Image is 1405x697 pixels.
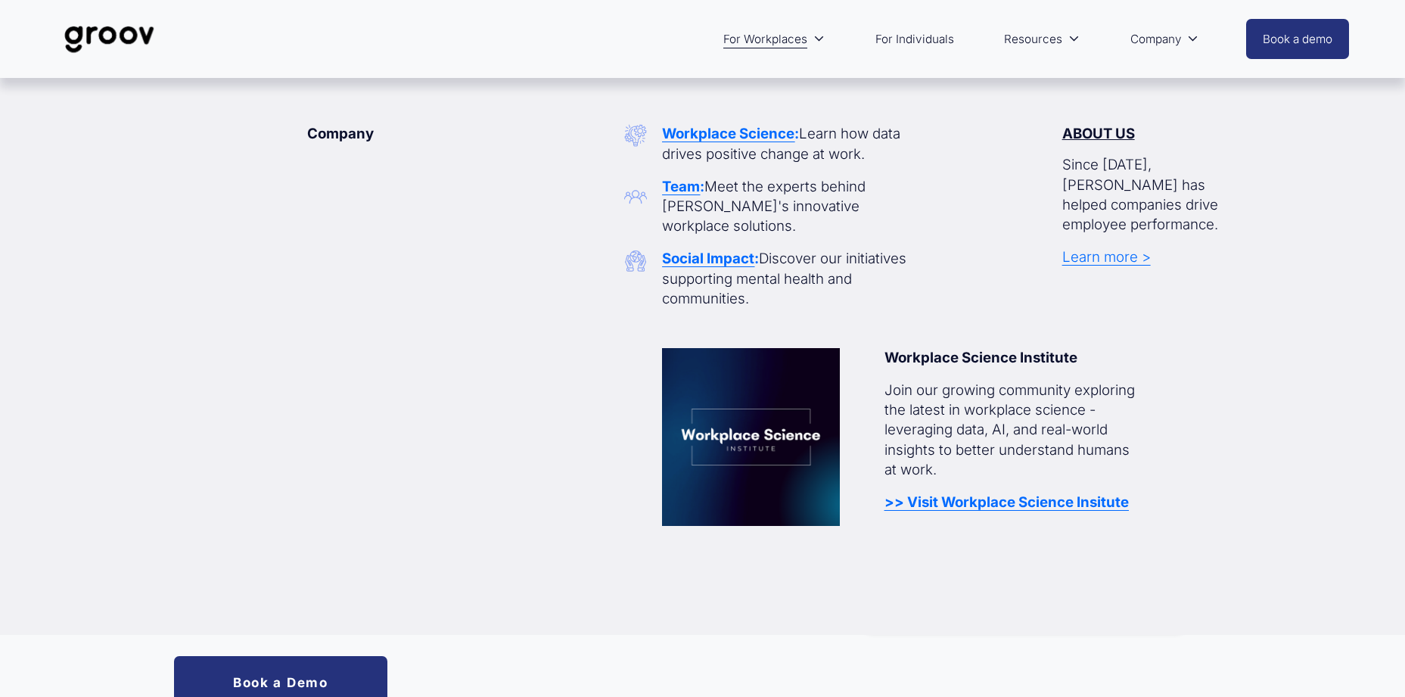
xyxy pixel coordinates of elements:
strong: ABOUT US [1062,125,1135,142]
strong: : [794,125,799,142]
strong: : [754,250,759,267]
p: Since [DATE], [PERSON_NAME] has helped companies drive employee performance. [1062,155,1232,235]
strong: Workplace Science Institute [884,349,1077,366]
p: Meet the experts behind [PERSON_NAME]'s innovative workplace solutions. [662,177,920,237]
a: folder dropdown [716,21,832,58]
a: Social Impact [662,250,754,267]
a: Team [662,178,700,195]
span: For Workplaces [723,29,807,50]
a: Book a demo [1246,19,1349,59]
a: >> Visit Workplace Science Insitute [884,493,1129,511]
a: folder dropdown [1123,21,1207,58]
strong: : [700,178,704,195]
p: Learn how data drives positive change at work. [662,124,920,163]
strong: Company [307,125,374,142]
p: Discover our initiatives supporting mental health and communities. [662,249,920,309]
img: Groov | Workplace Science Platform | Unlock Performance | Drive Results [56,14,163,64]
a: Learn more > [1062,248,1151,266]
a: folder dropdown [996,21,1087,58]
span: Resources [1004,29,1062,50]
a: Workplace Science [662,125,794,142]
a: For Individuals [868,21,962,58]
p: Join our growing community exploring the latest in workplace science - leveraging data, AI, and r... [884,381,1142,480]
span: Company [1130,29,1182,50]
